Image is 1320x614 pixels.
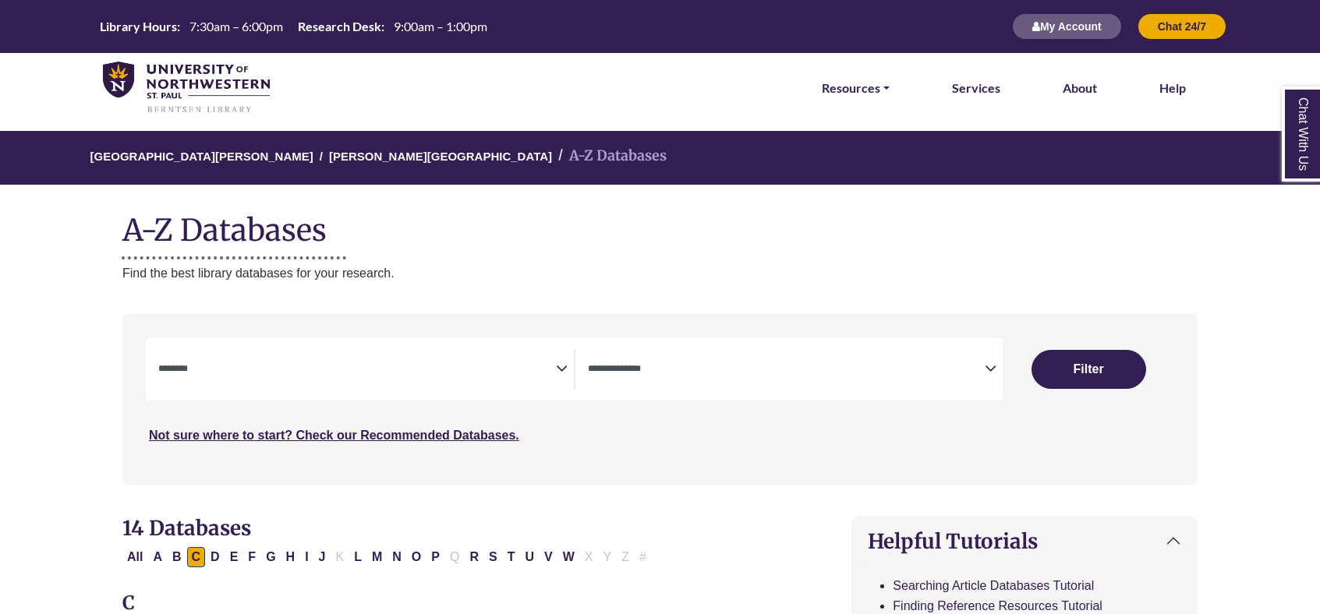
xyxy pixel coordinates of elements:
a: Resources [822,78,890,98]
button: Filter Results V [540,547,557,567]
button: Chat 24/7 [1138,13,1226,40]
a: Hours Today [94,18,494,36]
a: [PERSON_NAME][GEOGRAPHIC_DATA] [329,147,552,163]
a: [GEOGRAPHIC_DATA][PERSON_NAME] [90,147,313,163]
button: Filter Results E [225,547,243,567]
a: Finding Reference Resources Tutorial [893,599,1102,612]
button: Filter Results L [349,547,366,567]
button: Filter Results T [503,547,520,567]
button: Filter Results M [367,547,387,567]
li: A-Z Databases [552,145,667,168]
a: Services [952,78,1000,98]
nav: breadcrumb [122,131,1198,185]
button: Filter Results H [281,547,300,567]
p: Find the best library databases for your research. [122,263,1198,284]
th: Library Hours: [94,18,181,34]
button: Filter Results O [407,547,426,567]
button: Helpful Tutorials [852,517,1197,566]
button: Submit for Search Results [1032,350,1146,389]
a: Not sure where to start? Check our Recommended Databases. [149,429,519,442]
span: 9:00am – 1:00pm [394,19,487,34]
h1: A-Z Databases [122,200,1198,248]
img: library_home [103,62,270,115]
button: Filter Results J [314,547,331,567]
button: Filter Results N [388,547,406,567]
button: Filter Results P [426,547,444,567]
textarea: Search [158,364,556,376]
button: Filter Results C [187,547,206,567]
button: Filter Results A [148,547,167,567]
textarea: Search [588,364,986,376]
span: 7:30am – 6:00pm [189,19,283,34]
th: Research Desk: [292,18,385,34]
button: Filter Results D [206,547,225,567]
a: Searching Article Databases Tutorial [893,579,1094,592]
button: My Account [1012,13,1122,40]
a: My Account [1012,19,1122,33]
nav: Search filters [122,314,1198,484]
a: Chat 24/7 [1138,19,1226,33]
button: Filter Results G [261,547,280,567]
button: Filter Results R [465,547,483,567]
button: Filter Results F [243,547,260,567]
button: Filter Results I [300,547,313,567]
a: Help [1159,78,1186,98]
table: Hours Today [94,18,494,33]
a: About [1063,78,1097,98]
button: Filter Results S [484,547,502,567]
button: All [122,547,147,567]
button: Filter Results U [520,547,539,567]
button: Filter Results B [168,547,186,567]
span: 14 Databases [122,515,251,541]
button: Filter Results W [558,547,579,567]
div: Alpha-list to filter by first letter of database name [122,549,653,563]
